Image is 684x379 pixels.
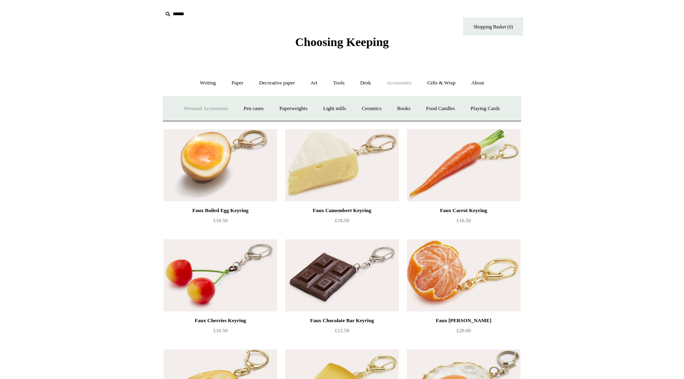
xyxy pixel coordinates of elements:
span: £20.00 [456,327,471,333]
a: About [464,72,492,94]
a: Choosing Keeping [295,42,389,47]
a: Accessories [380,72,419,94]
span: £16.50 [213,217,228,223]
a: Light mills [316,98,353,119]
a: Paperweights [272,98,314,119]
a: Books [390,98,418,119]
img: Faux Camembert Keyring [285,129,399,201]
span: £12.50 [335,327,349,333]
a: Faux Cherries Keyring £16.50 [164,316,277,349]
a: Faux [PERSON_NAME] £20.00 [407,316,520,349]
div: Faux [PERSON_NAME] [409,316,518,325]
div: Faux Cherries Keyring [166,316,275,325]
a: Faux Chocolate Bar Keyring Faux Chocolate Bar Keyring [285,239,399,311]
a: Shopping Basket (0) [463,18,523,36]
img: Faux Cherries Keyring [164,239,277,311]
span: £18.50 [335,217,349,223]
div: Faux Carrot Keyring [409,206,518,215]
a: Art [303,72,324,94]
a: Playing Cards [463,98,507,119]
a: Faux Boiled Egg Keyring £16.50 [164,206,277,239]
a: Writing [193,72,223,94]
div: Faux Camembert Keyring [287,206,397,215]
a: Desk [353,72,378,94]
a: Tools [326,72,352,94]
span: £16.50 [456,217,471,223]
img: Faux Boiled Egg Keyring [164,129,277,201]
a: Faux Chocolate Bar Keyring £12.50 [285,316,399,349]
a: Faux Carrot Keyring £16.50 [407,206,520,239]
a: Faux Cherries Keyring Faux Cherries Keyring [164,239,277,311]
a: Faux Carrot Keyring Faux Carrot Keyring [407,129,520,201]
a: Faux Boiled Egg Keyring Faux Boiled Egg Keyring [164,129,277,201]
a: Faux Clementine Keyring Faux Clementine Keyring [407,239,520,311]
img: Faux Chocolate Bar Keyring [285,239,399,311]
span: £16.50 [213,327,228,333]
img: Faux Clementine Keyring [407,239,520,311]
div: Faux Boiled Egg Keyring [166,206,275,215]
a: Pen cases [236,98,271,119]
a: Decorative paper [252,72,302,94]
span: Choosing Keeping [295,35,389,48]
img: Faux Carrot Keyring [407,129,520,201]
div: Faux Chocolate Bar Keyring [287,316,397,325]
a: Personal Accessories [177,98,235,119]
a: Paper [224,72,251,94]
a: Faux Camembert Keyring Faux Camembert Keyring [285,129,399,201]
a: Gifts & Wrap [420,72,463,94]
a: Faux Camembert Keyring £18.50 [285,206,399,239]
a: Ceramics [354,98,388,119]
a: Food Candles [419,98,462,119]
